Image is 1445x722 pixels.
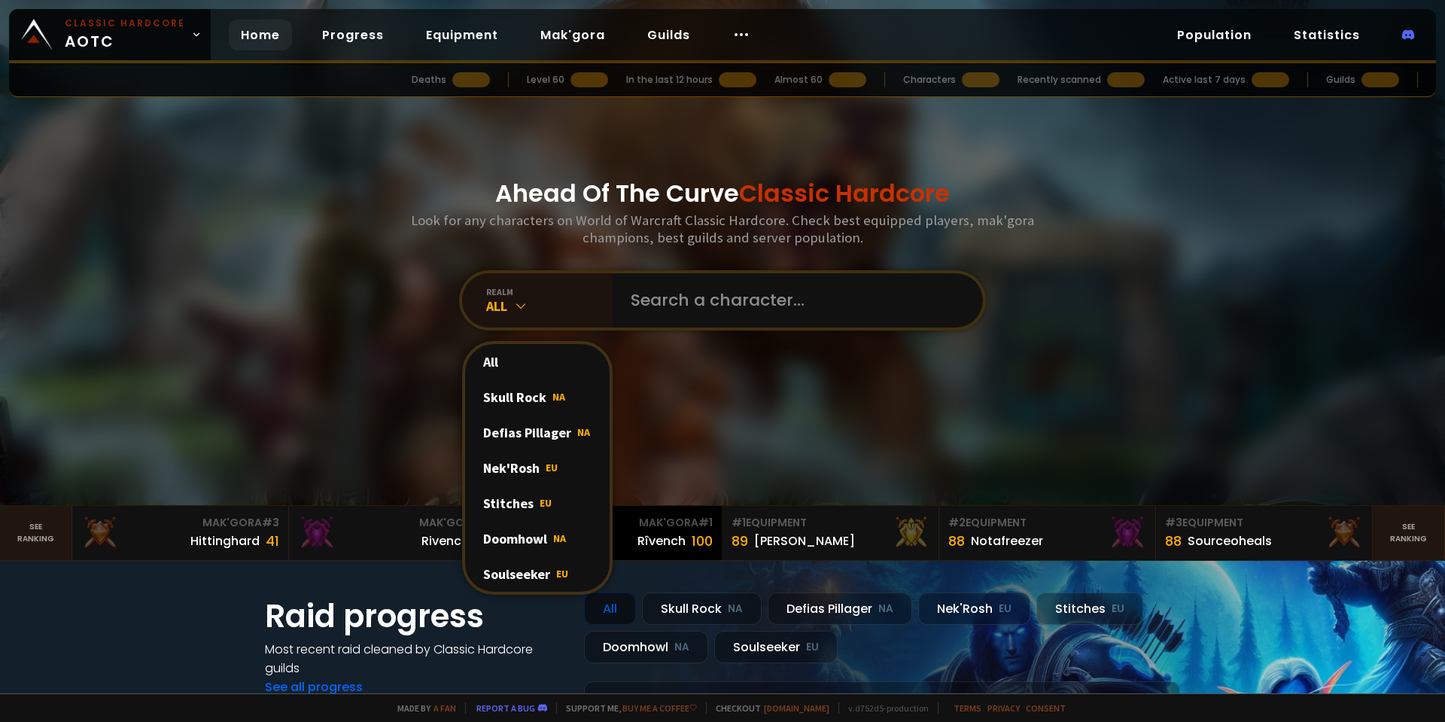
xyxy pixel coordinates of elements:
[9,9,211,60] a: Classic HardcoreAOTC
[465,379,610,415] div: Skull Rock
[266,531,279,551] div: 41
[190,532,260,550] div: Hittinghard
[556,702,697,714] span: Support me,
[1018,73,1101,87] div: Recently scanned
[948,531,965,551] div: 88
[262,515,279,530] span: # 3
[310,20,396,50] a: Progress
[768,593,912,625] div: Defias Pillager
[637,532,686,550] div: Rîvench
[838,702,929,714] span: v. d752d5 - production
[476,702,535,714] a: Report a bug
[764,702,829,714] a: [DOMAIN_NAME]
[722,506,939,560] a: #1Equipment89[PERSON_NAME]
[642,593,762,625] div: Skull Rock
[465,344,610,379] div: All
[622,702,697,714] a: Buy me a coffee
[754,532,855,550] div: [PERSON_NAME]
[1156,506,1373,560] a: #3Equipment88Sourceoheals
[987,702,1020,714] a: Privacy
[527,73,564,87] div: Level 60
[999,602,1011,617] small: EU
[265,640,566,678] h4: Most recent raid cleaned by Classic Hardcore guilds
[552,390,565,404] span: NA
[229,20,292,50] a: Home
[948,515,966,530] span: # 2
[706,702,829,714] span: Checkout
[626,73,713,87] div: In the last 12 hours
[732,531,748,551] div: 89
[465,556,610,592] div: Soulseeker
[622,273,965,327] input: Search a character...
[577,425,590,439] span: NA
[495,175,950,212] h1: Ahead Of The Curve
[635,20,702,50] a: Guilds
[506,506,722,560] a: Mak'Gora#1Rîvench100
[72,506,289,560] a: Mak'Gora#3Hittinghard41
[556,567,568,580] span: EU
[405,212,1040,246] h3: Look for any characters on World of Warcraft Classic Hardcore. Check best equipped players, mak'g...
[465,521,610,556] div: Doomhowl
[486,297,613,315] div: All
[515,515,713,531] div: Mak'Gora
[584,631,708,663] div: Doomhowl
[289,506,506,560] a: Mak'Gora#2Rivench100
[698,515,713,530] span: # 1
[774,73,823,87] div: Almost 60
[584,681,1180,721] a: [DATE]zgpetri on godDefias Pillager8 /90
[1282,20,1372,50] a: Statistics
[1165,515,1182,530] span: # 3
[412,73,446,87] div: Deaths
[465,415,610,450] div: Defias Pillager
[553,532,566,545] span: NA
[739,176,950,210] span: Classic Hardcore
[81,515,279,531] div: Mak'Gora
[433,702,456,714] a: a fan
[546,461,558,474] span: EU
[878,602,893,617] small: NA
[714,631,838,663] div: Soulseeker
[265,593,566,640] h1: Raid progress
[732,515,929,531] div: Equipment
[65,17,185,30] small: Classic Hardcore
[692,531,713,551] div: 100
[486,286,613,297] div: realm
[674,640,689,655] small: NA
[584,593,636,625] div: All
[388,702,456,714] span: Made by
[732,515,746,530] span: # 1
[948,515,1146,531] div: Equipment
[540,496,552,510] span: EU
[1163,73,1246,87] div: Active last 7 days
[421,532,469,550] div: Rivench
[954,702,981,714] a: Terms
[806,640,819,655] small: EU
[465,450,610,486] div: Nek'Rosh
[971,532,1043,550] div: Notafreezer
[1036,593,1143,625] div: Stitches
[1026,702,1066,714] a: Consent
[65,17,185,53] span: AOTC
[1165,531,1182,551] div: 88
[1165,20,1264,50] a: Population
[939,506,1156,560] a: #2Equipment88Notafreezer
[903,73,956,87] div: Characters
[1112,602,1124,617] small: EU
[918,593,1030,625] div: Nek'Rosh
[414,20,510,50] a: Equipment
[728,602,743,617] small: NA
[465,486,610,521] div: Stitches
[1188,532,1272,550] div: Sourceoheals
[1165,515,1363,531] div: Equipment
[528,20,617,50] a: Mak'gora
[1373,506,1445,560] a: Seeranking
[1326,73,1355,87] div: Guilds
[265,678,363,696] a: See all progress
[298,515,496,531] div: Mak'Gora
